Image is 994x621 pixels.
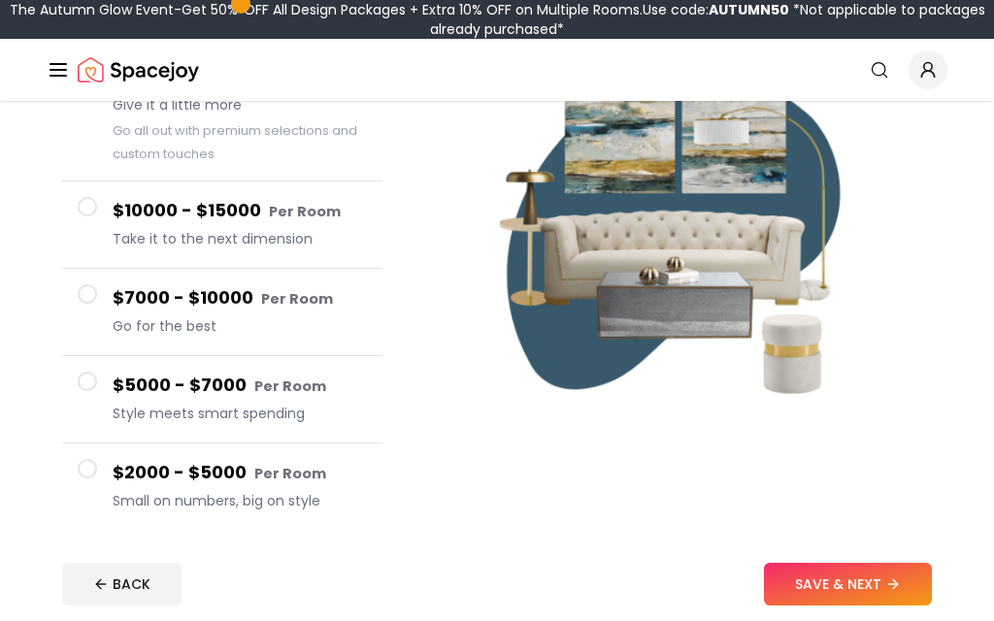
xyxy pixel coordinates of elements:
[113,316,367,336] span: Go for the best
[62,181,382,269] button: $10000 - $15000 Per RoomTake it to the next dimension
[254,376,326,396] small: Per Room
[113,197,367,225] h4: $10000 - $15000
[62,356,382,443] button: $5000 - $7000 Per RoomStyle meets smart spending
[764,563,932,605] button: SAVE & NEXT
[47,39,947,101] nav: Global
[78,50,199,89] img: Spacejoy Logo
[62,563,182,605] button: BACK
[113,491,367,510] span: Small on numbers, big on style
[62,48,382,181] button: $15000 or More Per RoomGive it a little moreGo all out with premium selections and custom touches
[254,464,326,483] small: Per Room
[113,229,367,248] span: Take it to the next dimension
[113,459,367,487] h4: $2000 - $5000
[113,284,367,312] h4: $7000 - $10000
[113,404,367,423] span: Style meets smart spending
[78,50,199,89] a: Spacejoy
[261,289,333,309] small: Per Room
[113,122,357,162] small: Go all out with premium selections and custom touches
[113,372,367,400] h4: $5000 - $7000
[62,443,382,530] button: $2000 - $5000 Per RoomSmall on numbers, big on style
[62,269,382,356] button: $7000 - $10000 Per RoomGo for the best
[269,202,341,221] small: Per Room
[113,95,367,114] span: Give it a little more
